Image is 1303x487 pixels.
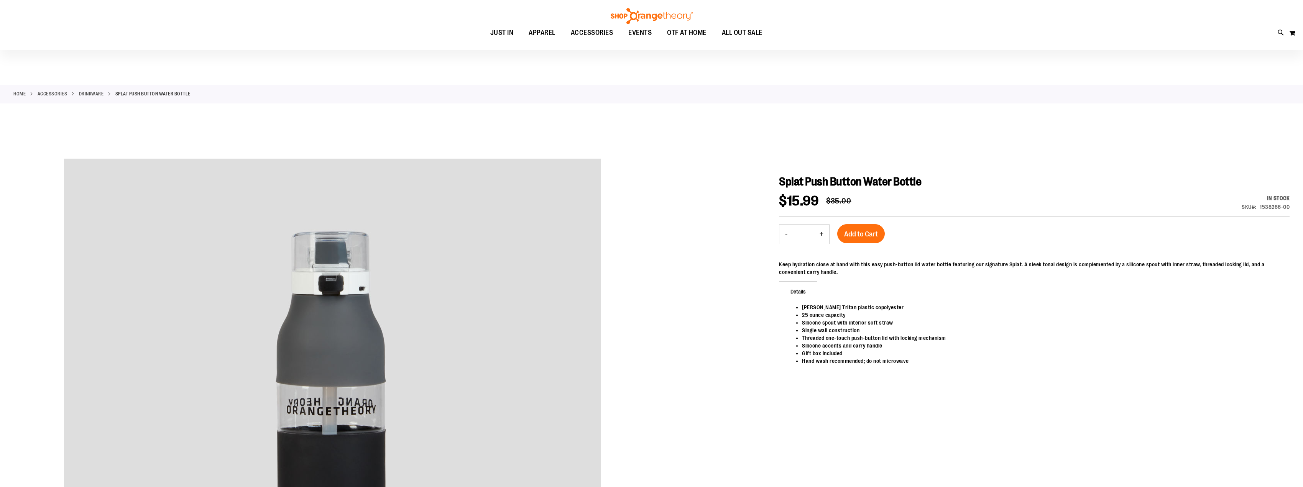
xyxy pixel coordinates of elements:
[802,349,1282,357] li: Gift box included
[1267,195,1290,201] span: In stock
[802,311,1282,319] li: 25 ounce capacity
[779,281,817,301] span: Details
[802,326,1282,334] li: Single wall construction
[38,90,67,97] a: ACCESSORIES
[115,90,191,97] strong: Splat Push Button Water Bottle
[610,8,694,24] img: Shop Orangetheory
[529,24,555,41] span: APPAREL
[722,24,762,41] span: ALL OUT SALE
[802,334,1282,342] li: Threaded one-touch push-button lid with locking mechanism
[79,90,104,97] a: Drinkware
[628,24,652,41] span: EVENTS
[837,224,885,243] button: Add to Cart
[667,24,707,41] span: OTF AT HOME
[814,225,829,244] button: Increase product quantity
[802,303,1282,311] li: [PERSON_NAME] Tritan plastic copolyester
[802,342,1282,349] li: Silicone accents and carry handle
[1242,194,1290,202] div: Availability
[13,90,26,97] a: Home
[1242,204,1257,210] strong: SKU
[844,230,878,238] span: Add to Cart
[826,197,851,205] span: $35.00
[779,261,1290,276] div: Keep hydration close at hand with this easy push-button lid water bottle featuring our signature ...
[779,225,793,244] button: Decrease product quantity
[802,357,1282,365] li: Hand wash recommended; do not microwave
[1260,203,1290,211] div: 1538266-00
[802,319,1282,326] li: Silicone spout with interior soft straw
[793,225,814,243] input: Product quantity
[490,24,514,41] span: JUST IN
[779,175,921,188] span: Splat Push Button Water Bottle
[779,193,818,209] span: $15.99
[571,24,613,41] span: ACCESSORIES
